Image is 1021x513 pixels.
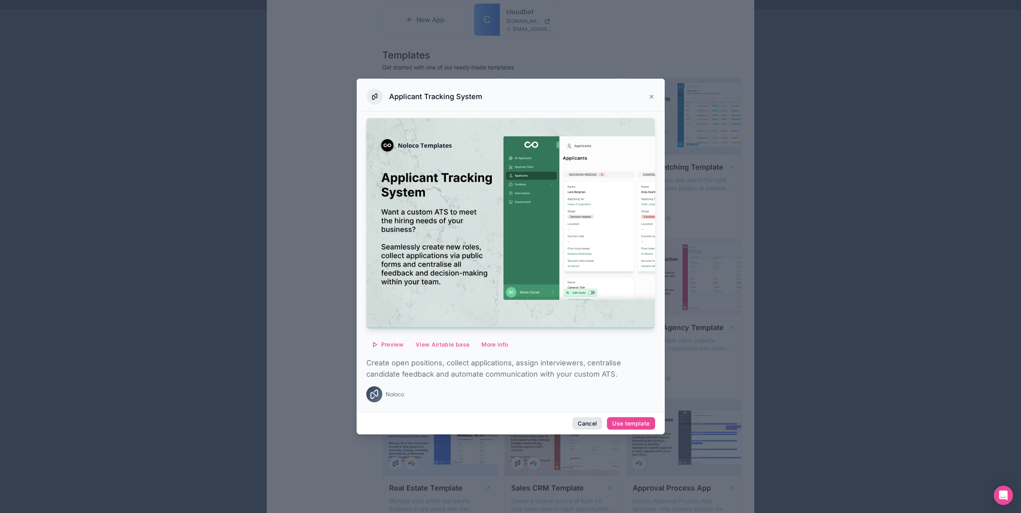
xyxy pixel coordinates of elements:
[476,338,513,351] button: More info
[410,338,475,351] button: View Airtable base
[381,341,404,348] span: Preview
[366,338,409,351] button: Preview
[612,420,650,427] div: Use template
[572,417,602,430] button: Cancel
[607,417,655,430] button: Use template
[366,118,655,328] img: Applicant Tracking System
[366,357,655,380] p: Create open positions, collect applications, assign interviewers, centralise candidate feedback a...
[386,390,404,398] span: Noloco
[994,486,1013,505] div: Open Intercom Messenger
[389,92,482,101] h3: Applicant Tracking System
